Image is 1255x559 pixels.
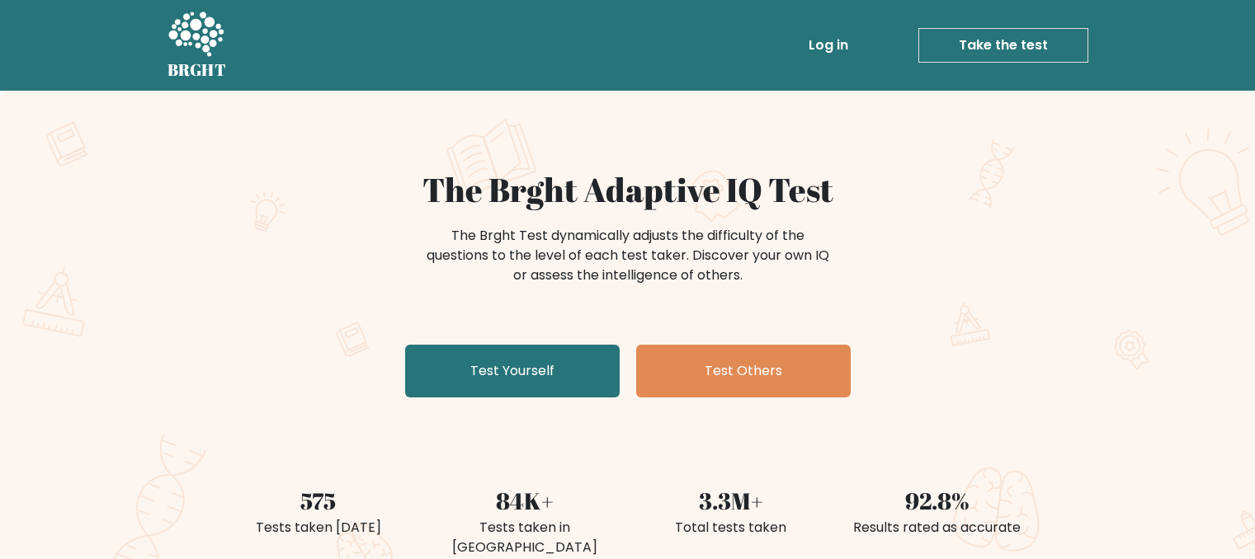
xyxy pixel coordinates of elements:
div: 84K+ [432,483,618,518]
a: Log in [802,29,855,62]
a: Test Others [636,345,851,397]
div: The Brght Test dynamically adjusts the difficulty of the questions to the level of each test take... [422,226,834,285]
h1: The Brght Adaptive IQ Test [225,170,1031,209]
div: Tests taken [DATE] [225,518,412,538]
div: Total tests taken [638,518,824,538]
div: 575 [225,483,412,518]
div: Results rated as accurate [844,518,1031,538]
div: Tests taken in [GEOGRAPHIC_DATA] [432,518,618,557]
a: BRGHT [167,7,227,84]
div: 3.3M+ [638,483,824,518]
h5: BRGHT [167,60,227,80]
a: Take the test [918,28,1088,63]
a: Test Yourself [405,345,620,397]
div: 92.8% [844,483,1031,518]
